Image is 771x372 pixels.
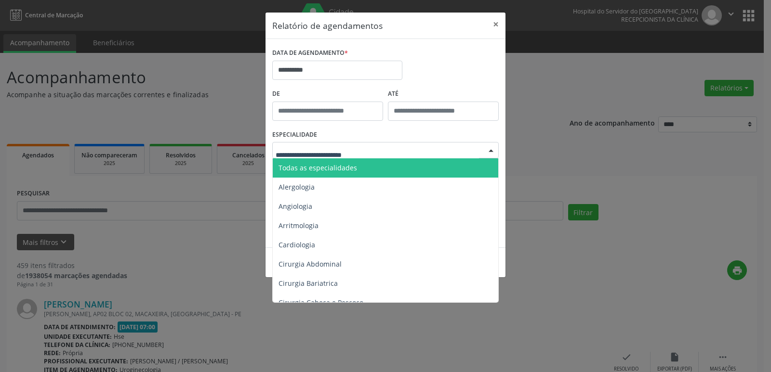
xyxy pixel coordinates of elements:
[486,13,505,36] button: Close
[388,87,499,102] label: ATÉ
[279,298,363,307] span: Cirurgia Cabeça e Pescoço
[279,240,315,249] span: Cardiologia
[279,182,315,192] span: Alergologia
[279,259,342,269] span: Cirurgia Abdominal
[272,19,383,32] h5: Relatório de agendamentos
[279,221,319,230] span: Arritmologia
[272,128,317,142] label: ESPECIALIDADE
[272,46,348,61] label: DATA DE AGENDAMENTO
[279,202,312,211] span: Angiologia
[272,87,383,102] label: De
[279,163,357,172] span: Todas as especialidades
[279,279,338,288] span: Cirurgia Bariatrica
